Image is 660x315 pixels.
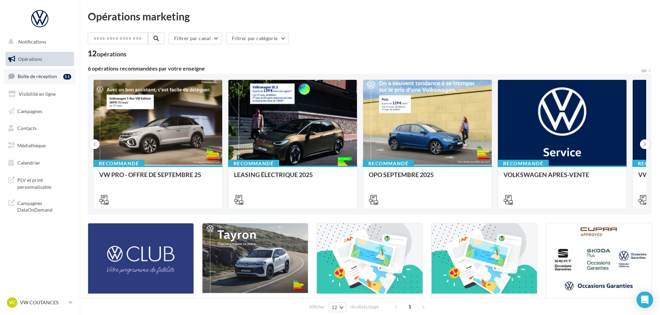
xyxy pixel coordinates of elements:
div: Open Intercom Messenger [637,291,653,308]
span: Médiathèque [17,142,46,148]
div: OPO SEPTEMBRE 2025 [369,171,486,185]
span: Boîte de réception [18,73,57,79]
p: VW COUTANCES [20,299,66,306]
div: Recommandé [498,160,549,167]
button: Filtrer par catégorie [226,33,289,44]
a: Opérations [4,52,75,66]
button: 12 [329,303,346,312]
span: résultats/page [350,304,379,310]
span: PLV et print personnalisable [17,175,71,190]
a: Campagnes [4,104,75,119]
a: Campagnes DataOnDemand [4,196,75,216]
div: 51 [63,74,71,80]
span: Opérations [18,56,42,62]
span: Visibilité en ligne [19,91,56,97]
a: Calendrier [4,156,75,170]
div: 12 [88,50,126,57]
span: Campagnes [17,108,42,114]
span: 1 [404,301,415,312]
div: Recommandé [93,160,144,167]
span: Campagnes DataOnDemand [17,198,71,213]
button: Filtrer par canal [168,33,222,44]
button: Notifications [4,35,73,49]
div: LEASING ÉLECTRIQUE 2025 [234,171,351,185]
a: Visibilité en ligne [4,87,75,101]
span: VC [9,299,16,306]
a: VC VW COUTANCES [6,296,74,309]
span: 12 [332,305,338,310]
div: Recommandé [363,160,414,167]
div: Recommandé [228,160,279,167]
a: Médiathèque [4,138,75,153]
a: PLV et print personnalisable [4,173,75,193]
div: VOLKSWAGEN APRES-VENTE [503,171,621,185]
div: Opérations marketing [88,11,652,21]
a: Contacts [4,121,75,136]
div: 6 opérations recommandées par votre enseigne [88,66,641,71]
a: Boîte de réception51 [4,69,75,84]
div: opérations [97,51,126,57]
span: Afficher [309,304,325,310]
span: Notifications [18,39,46,45]
span: Calendrier [17,160,40,166]
span: Contacts [17,125,37,131]
div: VW PRO - OFFRE DE SEPTEMBRE 25 [99,171,217,185]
